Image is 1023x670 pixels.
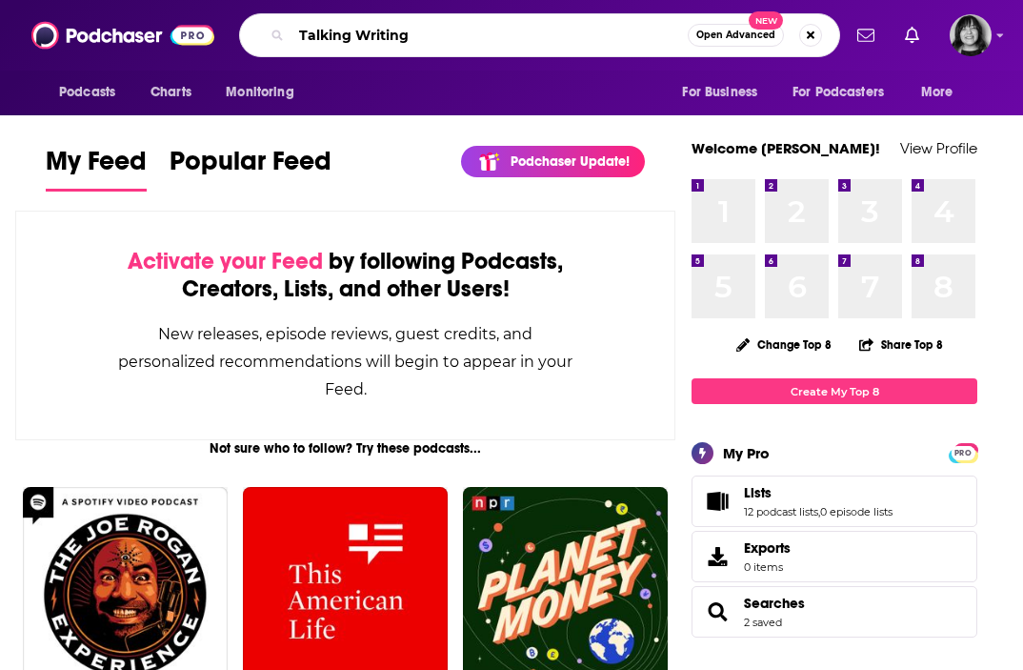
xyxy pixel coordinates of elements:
div: New releases, episode reviews, guest credits, and personalized recommendations will begin to appe... [111,320,579,403]
a: Exports [692,531,977,582]
span: Popular Feed [170,145,331,189]
button: Open AdvancedNew [688,24,784,47]
span: More [921,79,953,106]
span: 0 items [744,560,791,574]
a: Show notifications dropdown [850,19,882,51]
span: Open Advanced [696,30,775,40]
a: 2 saved [744,616,782,629]
a: Show notifications dropdown [897,19,927,51]
a: View Profile [900,139,977,157]
p: Podchaser Update! [511,153,630,170]
span: Podcasts [59,79,115,106]
img: Podchaser - Follow, Share and Rate Podcasts [31,17,214,53]
a: PRO [952,445,974,459]
span: Exports [744,539,791,557]
a: 0 episode lists [820,505,893,518]
div: My Pro [723,444,770,462]
span: Activate your Feed [128,247,323,275]
div: by following Podcasts, Creators, Lists, and other Users! [111,248,579,303]
a: 12 podcast lists [744,505,818,518]
span: Searches [692,586,977,638]
span: Charts [150,79,191,106]
button: open menu [780,74,912,111]
a: Searches [698,599,736,625]
button: Show profile menu [950,14,992,56]
img: User Profile [950,14,992,56]
span: Lists [692,476,977,527]
button: open menu [212,74,318,111]
a: Searches [744,595,805,612]
span: For Business [682,79,757,106]
a: Lists [744,484,893,501]
span: Exports [698,543,736,570]
span: For Podcasters [792,79,884,106]
span: New [749,11,783,30]
span: , [818,505,820,518]
a: My Feed [46,145,147,192]
button: open menu [908,74,977,111]
div: Not sure who to follow? Try these podcasts... [15,440,675,457]
a: Popular Feed [170,145,331,192]
a: Create My Top 8 [692,378,977,404]
a: Charts [138,74,203,111]
a: Welcome [PERSON_NAME]! [692,139,880,157]
span: PRO [952,446,974,460]
a: Lists [698,488,736,515]
button: open menu [46,74,140,111]
span: My Feed [46,145,147,189]
div: Search podcasts, credits, & more... [239,13,840,57]
span: Monitoring [226,79,293,106]
input: Search podcasts, credits, & more... [291,20,688,51]
span: Lists [744,484,772,501]
span: Logged in as parkdalepublicity1 [950,14,992,56]
button: open menu [669,74,781,111]
button: Share Top 8 [858,326,944,363]
button: Change Top 8 [725,333,843,356]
